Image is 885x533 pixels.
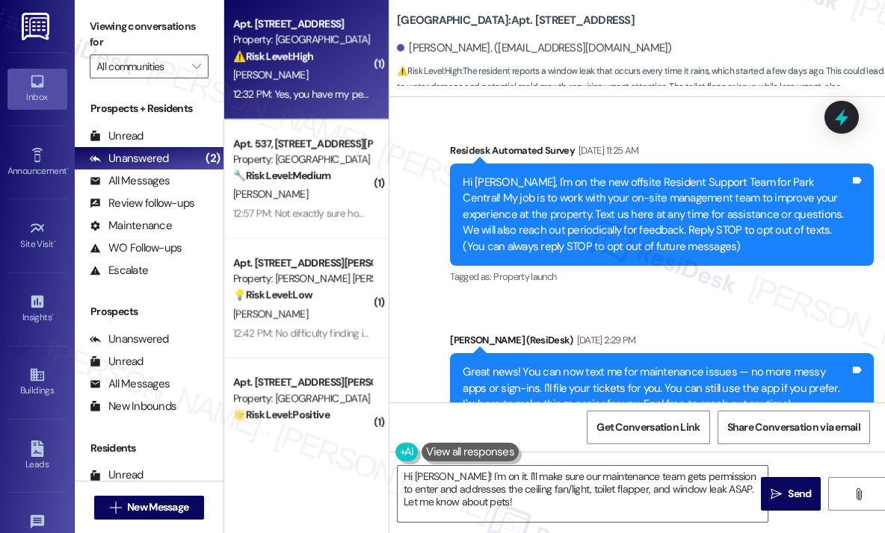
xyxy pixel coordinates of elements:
div: 12:57 PM: Not exactly sure how many - maybe 3 on the small size. I do not have any pets. Thank you [233,207,665,220]
div: WO Follow-ups [90,240,182,256]
span: [PERSON_NAME] [233,307,308,320]
div: [DATE] 11:25 AM [575,143,638,158]
i:  [771,488,782,500]
i:  [110,502,121,514]
div: Review follow-ups [90,196,194,211]
div: All Messages [90,376,170,392]
div: Unread [90,128,144,144]
div: New Inbounds [90,399,176,414]
b: [GEOGRAPHIC_DATA]: Apt. [STREET_ADDRESS] [397,13,635,28]
div: [PERSON_NAME]. ([EMAIL_ADDRESS][DOMAIN_NAME]) [397,40,672,56]
span: [PERSON_NAME] [233,426,308,440]
strong: 💡 Risk Level: Low [233,288,312,302]
button: Share Conversation via email [718,411,870,444]
span: Property launch [493,270,556,283]
div: Unanswered [90,151,169,166]
div: Unread [90,467,144,483]
a: Insights • [7,289,67,329]
a: Leads [7,436,67,476]
span: • [52,310,54,320]
a: Buildings [7,362,67,402]
button: Get Conversation Link [587,411,709,444]
div: Maintenance [90,218,172,234]
div: [DATE] 2:29 PM [573,332,636,348]
div: Prospects [75,304,223,320]
strong: 🔧 Risk Level: Medium [233,169,330,182]
strong: 🌟 Risk Level: Positive [233,408,330,421]
strong: ⚠️ Risk Level: High [397,65,461,77]
div: Apt. [STREET_ADDRESS][PERSON_NAME] [233,255,371,271]
div: [PERSON_NAME] (ResiDesk) [450,332,874,353]
div: Property: [GEOGRAPHIC_DATA] [233,32,371,48]
div: Great news! You can now text me for maintenance issues — no more messy apps or sign-ins. I'll fil... [463,364,850,412]
div: Prospects + Residents [75,101,223,116]
div: Property: [GEOGRAPHIC_DATA] [233,152,371,167]
div: Unanswered [90,331,169,347]
div: Hi [PERSON_NAME], I'm on the new offsite Resident Support Team for Park Central! My job is to wor... [463,175,850,255]
div: Property: [GEOGRAPHIC_DATA] [233,390,371,406]
div: (2) [202,147,223,170]
div: Apt. [STREET_ADDRESS][PERSON_NAME] [233,375,371,390]
div: Apt. [STREET_ADDRESS] [233,16,371,32]
div: 12:42 PM: No difficulty finding it. Just think about parking for family members that day. Thanks ... [233,326,732,340]
div: Tagged as: [450,266,874,287]
a: Site Visit • [7,216,67,256]
div: Residesk Automated Survey [450,143,874,163]
span: : The resident reports a window leak that occurs every time it rains, which started a few days ag... [397,63,885,111]
div: Apt. 537, [STREET_ADDRESS][PERSON_NAME] [233,136,371,152]
strong: ⚠️ Risk Level: High [233,49,314,63]
span: Share Conversation via email [727,420,860,435]
img: ResiDesk Logo [22,13,52,40]
div: Unread [90,354,144,370]
a: Inbox [7,69,67,109]
button: New Message [94,496,205,520]
div: Property: [PERSON_NAME] [PERSON_NAME] Apartments [233,271,371,287]
i:  [192,60,200,72]
button: Send [761,477,821,511]
div: Escalate [90,263,148,278]
i:  [853,488,864,500]
span: Send [788,486,811,502]
span: New Message [127,499,188,515]
textarea: To enrich screen reader interactions, please activate Accessibility in Grammarly extension settings [398,466,768,522]
span: • [67,163,69,174]
span: Get Conversation Link [596,420,700,435]
div: 12:32 PM: Yes, you have my permission to enter. I have no pets. [233,87,501,101]
span: • [54,237,56,247]
div: Residents [75,440,223,456]
input: All communities [96,54,185,78]
span: [PERSON_NAME] [233,187,308,201]
span: [PERSON_NAME] [233,68,308,81]
label: Viewing conversations for [90,15,209,54]
div: All Messages [90,173,170,189]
